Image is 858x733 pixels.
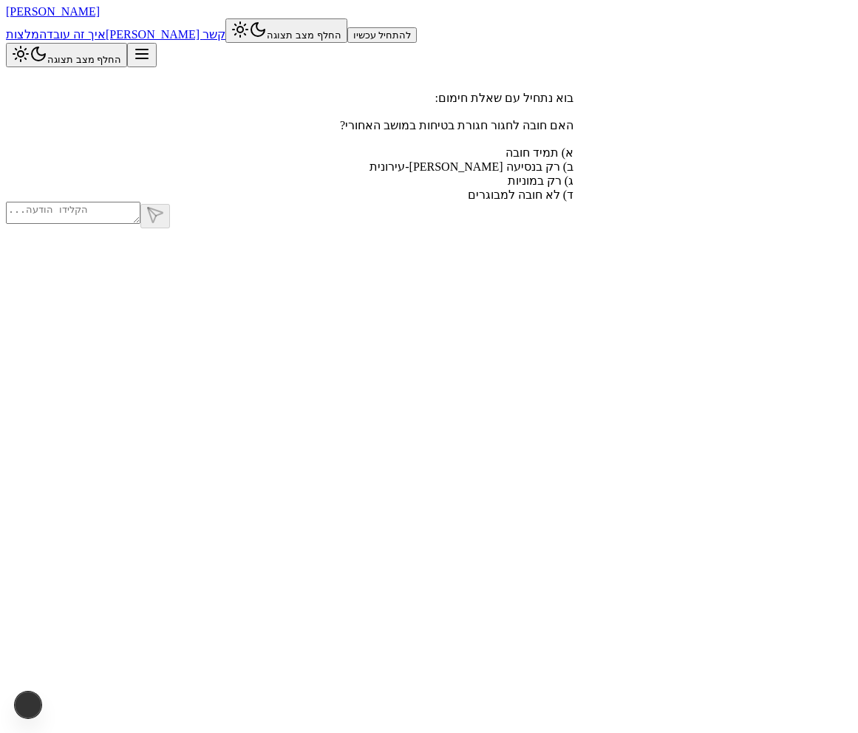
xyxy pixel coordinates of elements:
[6,28,47,41] a: המלצות
[6,5,100,18] a: [PERSON_NAME]
[6,43,127,67] button: החלף מצב תצוגה
[347,27,418,43] button: להתחיל עכשיו
[106,28,225,41] a: [PERSON_NAME] קשר
[225,18,347,43] button: החלף מצב תצוגה
[347,28,418,41] a: להתחיל עכשיו
[267,30,341,41] span: החלף מצב תצוגה
[47,54,121,65] span: החלף מצב תצוגה
[47,28,106,41] a: איך זה עובד
[6,91,573,202] div: בוא נתחיל עם שאלת חימום: האם חובה לחגור חגורת בטיחות במושב האחורי? א) תמיד חובה ב) רק בנסיעה [PER...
